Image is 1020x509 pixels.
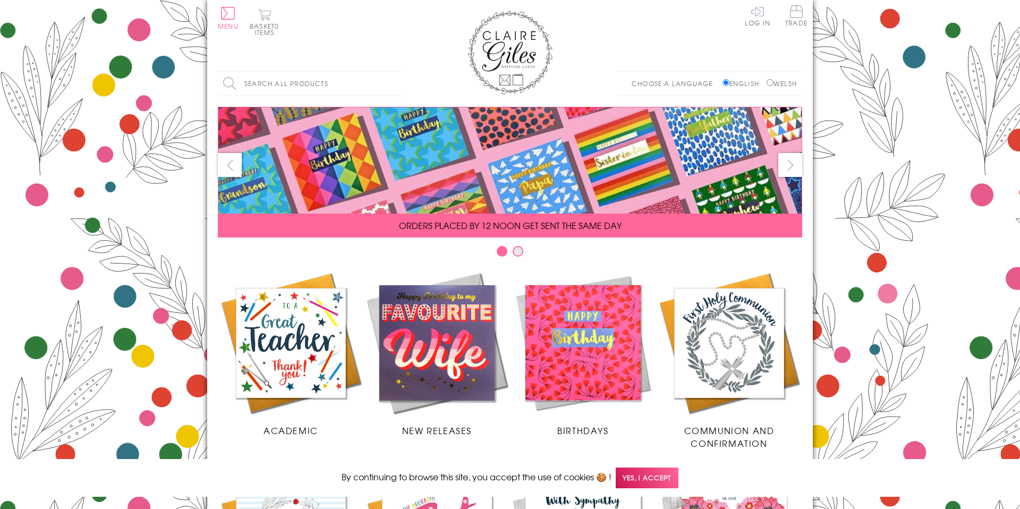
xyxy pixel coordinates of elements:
a: New Releases [364,270,510,437]
button: Basket0 items [250,9,279,36]
button: Carousel Page 2 [513,246,523,257]
input: Welsh [767,79,773,86]
span: Menu [218,21,239,31]
span: ORDERS PLACED BY 12 NOON GET SENT THE SAME DAY [399,219,622,232]
span: Communion and Confirmation [684,424,775,449]
label: English [722,79,764,88]
input: English [722,79,729,86]
span: New Releases [402,424,472,437]
span: Trade [785,5,807,26]
span: Yes, I accept [616,468,678,488]
a: Birthdays [510,270,656,437]
a: Trade [785,5,807,28]
span: Academic [263,424,318,437]
a: Academic [218,270,364,437]
a: Communion and Confirmation [656,270,802,449]
a: Log In [745,5,770,26]
button: Menu [218,7,239,29]
input: Search all products [218,72,404,96]
label: Welsh [767,79,797,88]
span: 0 items [254,21,279,37]
p: Choose a language: [632,79,720,88]
button: prev [218,153,242,177]
button: Carousel Page 1 (Current Slide) [497,246,507,257]
span: Birthdays [557,424,608,437]
button: next [778,153,802,177]
input: Search [393,72,404,96]
img: Claire Giles Greetings Cards [467,11,552,95]
div: Carousel Pagination [218,245,802,262]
